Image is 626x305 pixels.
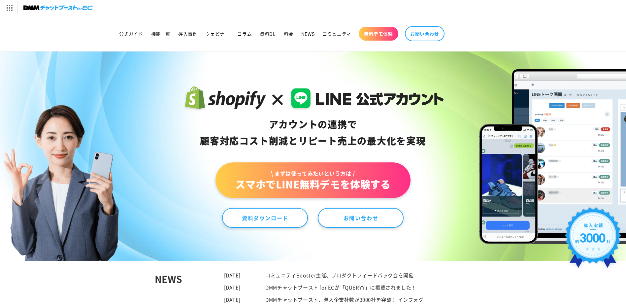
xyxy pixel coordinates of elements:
[359,27,398,41] a: 無料デモ体験
[215,162,410,198] a: \ まずは使ってみたいという方は /スマホでLINE無料デモを体験する
[260,31,276,37] span: 資料DL
[235,170,390,177] span: \ まずは使ってみたいという方は /
[280,27,297,41] a: 料金
[297,27,318,41] a: NEWS
[318,27,355,41] a: コミュニティ
[322,31,351,37] span: コミュニティ
[178,31,197,37] span: 導入事例
[182,116,444,149] div: アカウントの連携で 顧客対応コスト削減と リピート売上の 最大化を実現
[147,27,174,41] a: 機能一覧
[562,204,624,276] img: 導入実績約3000社
[174,27,201,41] a: 導入事例
[301,31,314,37] span: NEWS
[224,296,241,303] time: [DATE]
[318,208,404,228] a: お問い合わせ
[1,1,17,15] img: サービス
[265,284,416,291] a: DMMチャットブースト for ECが「QUERYY」に掲載されました！
[364,31,393,37] span: 無料デモ体験
[237,31,252,37] span: コラム
[410,31,439,37] span: お問い合わせ
[115,27,147,41] a: 公式ガイド
[256,27,280,41] a: 資料DL
[222,208,308,228] a: 資料ダウンロード
[201,27,233,41] a: ウェビナー
[23,3,93,13] img: チャットブーストforEC
[205,31,229,37] span: ウェビナー
[284,31,293,37] span: 料金
[224,284,241,291] time: [DATE]
[224,272,241,279] time: [DATE]
[151,31,170,37] span: 機能一覧
[405,26,445,41] a: お問い合わせ
[265,272,413,279] a: コミュニティBooster主催、プロダクトフィードバック会を開催
[233,27,256,41] a: コラム
[119,31,143,37] span: 公式ガイド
